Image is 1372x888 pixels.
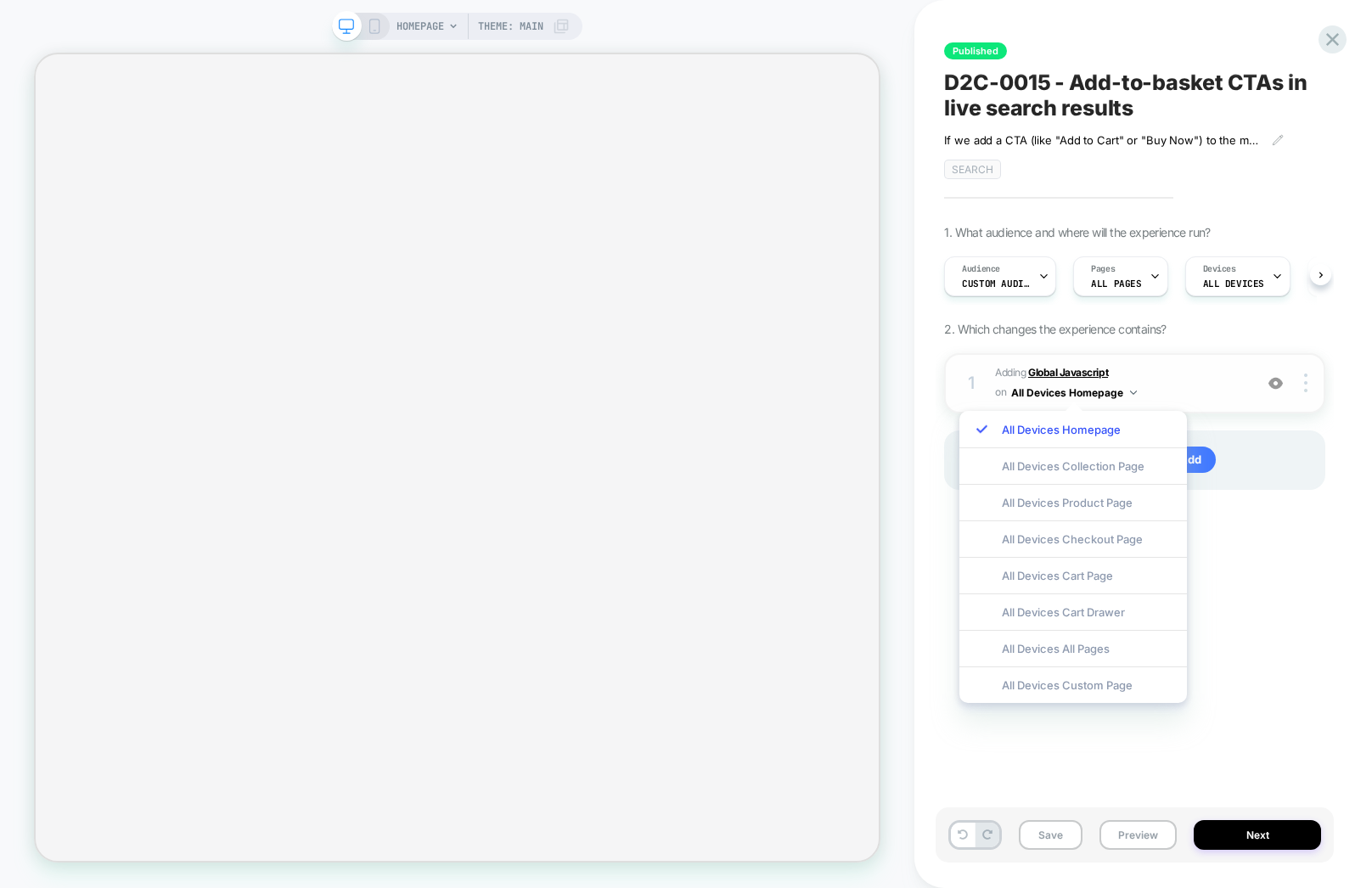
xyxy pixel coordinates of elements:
[1099,820,1177,850] button: Preview
[995,383,1006,402] span: on
[1028,366,1108,379] b: Global Javascript
[959,557,1187,593] div: All Devices Cart Page
[1203,263,1236,275] span: Devices
[959,630,1187,666] div: All Devices All Pages
[1011,382,1137,403] button: All Devices Homepage
[959,447,1187,484] div: All Devices Collection Page
[995,363,1245,403] span: Adding
[959,411,1187,447] div: All Devices Homepage
[1019,820,1082,850] button: Save
[959,520,1187,557] div: All Devices Checkout Page
[944,133,1259,147] span: If we add a CTA (like "Add to Cart" or "Buy Now") to the mobile search dropdown results,then we w...
[1203,278,1264,289] span: ALL DEVICES
[944,42,1007,59] span: Published
[1091,263,1115,275] span: Pages
[944,160,1000,179] span: search
[963,368,980,398] div: 1
[944,322,1166,336] span: 2. Which changes the experience contains?
[1194,820,1321,850] button: Next
[478,13,543,40] span: Theme: MAIN
[396,13,444,40] span: HOMEPAGE
[976,424,987,435] img: blue checkmark
[944,225,1210,239] span: 1. What audience and where will the experience run?
[959,484,1187,520] div: All Devices Product Page
[959,666,1187,703] div: All Devices Custom Page
[1130,391,1137,395] img: down arrow
[944,70,1325,121] span: D2C-0015 - Add-to-basket CTAs in live search results
[959,593,1187,630] div: All Devices Cart Drawer
[1304,374,1307,392] img: close
[962,263,1000,275] span: Audience
[962,278,1030,289] span: Custom Audience
[1268,376,1283,391] img: crossed eye
[1091,278,1141,289] span: ALL PAGES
